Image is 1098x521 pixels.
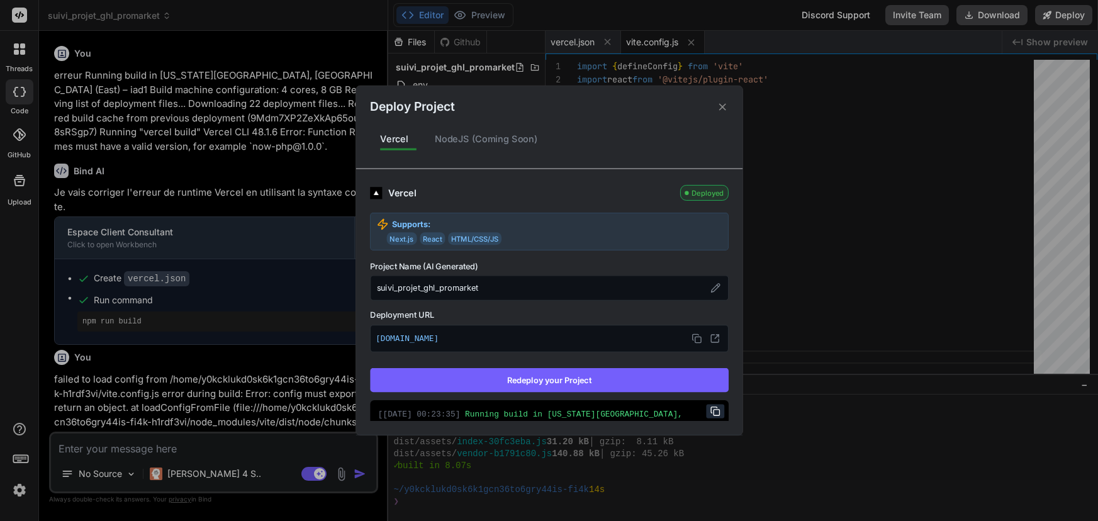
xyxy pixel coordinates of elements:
div: suivi_projet_ghl_promarket [370,276,729,301]
div: Running build in [US_STATE][GEOGRAPHIC_DATA], [GEOGRAPHIC_DATA] (East) – iad1 [378,408,720,432]
button: Copy URL [688,330,705,347]
div: NodeJS (Coming Soon) [424,126,547,152]
strong: Supports: [391,218,430,230]
span: [ [DATE] 00:23:35 ] [378,410,461,419]
div: Deployed [680,185,729,201]
span: React [420,232,445,245]
button: Redeploy your Project [370,368,729,392]
div: Vercel [370,126,418,152]
img: logo [370,187,382,199]
button: Copy URL [706,405,724,418]
h2: Deploy Project [370,98,454,116]
span: Next.js [386,232,417,245]
label: Deployment URL [370,309,729,321]
button: Open in new tab [707,330,723,347]
label: Project Name (AI Generated) [370,260,729,272]
button: Edit project name [708,281,722,295]
p: [DOMAIN_NAME] [376,330,723,347]
div: Vercel [388,186,674,200]
span: HTML/CSS/JS [448,232,501,245]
